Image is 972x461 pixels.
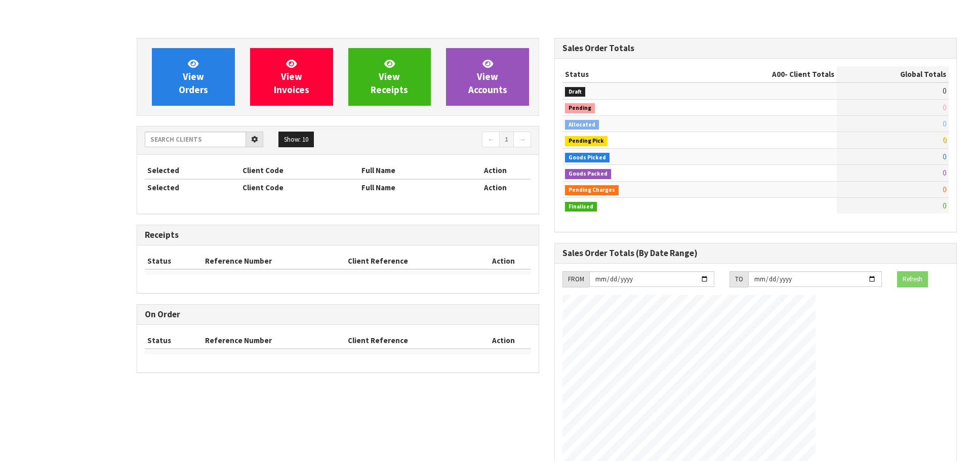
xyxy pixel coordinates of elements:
[562,271,589,287] div: FROM
[482,132,500,148] a: ←
[943,201,946,211] span: 0
[730,271,748,287] div: TO
[565,153,610,163] span: Goods Picked
[475,253,531,269] th: Action
[278,132,314,148] button: Show: 10
[562,66,690,82] th: Status
[145,253,202,269] th: Status
[459,162,531,179] th: Action
[202,332,346,349] th: Reference Number
[565,185,619,195] span: Pending Charges
[459,179,531,195] th: Action
[348,48,431,106] a: ViewReceipts
[145,162,240,179] th: Selected
[562,44,949,53] h3: Sales Order Totals
[943,86,946,96] span: 0
[468,58,507,96] span: View Accounts
[359,162,459,179] th: Full Name
[943,168,946,178] span: 0
[565,87,585,97] span: Draft
[446,48,529,106] a: ViewAccounts
[690,66,837,82] th: - Client Totals
[943,185,946,194] span: 0
[565,103,595,113] span: Pending
[513,132,531,148] a: →
[943,152,946,161] span: 0
[943,103,946,112] span: 0
[565,136,607,146] span: Pending Pick
[274,58,309,96] span: View Invoices
[240,162,359,179] th: Client Code
[475,332,531,349] th: Action
[152,48,235,106] a: ViewOrders
[145,230,531,240] h3: Receipts
[145,132,246,147] input: Search clients
[345,253,475,269] th: Client Reference
[240,179,359,195] th: Client Code
[565,120,599,130] span: Allocated
[943,119,946,129] span: 0
[250,48,333,106] a: ViewInvoices
[499,132,514,148] a: 1
[345,132,531,149] nav: Page navigation
[772,69,785,79] span: A00
[837,66,949,82] th: Global Totals
[359,179,459,195] th: Full Name
[562,248,949,258] h3: Sales Order Totals (By Date Range)
[345,332,475,349] th: Client Reference
[145,332,202,349] th: Status
[943,135,946,145] span: 0
[371,58,408,96] span: View Receipts
[145,179,240,195] th: Selected
[145,310,531,319] h3: On Order
[179,58,208,96] span: View Orders
[565,169,611,179] span: Goods Packed
[202,253,346,269] th: Reference Number
[565,202,597,212] span: Finalised
[897,271,928,287] button: Refresh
